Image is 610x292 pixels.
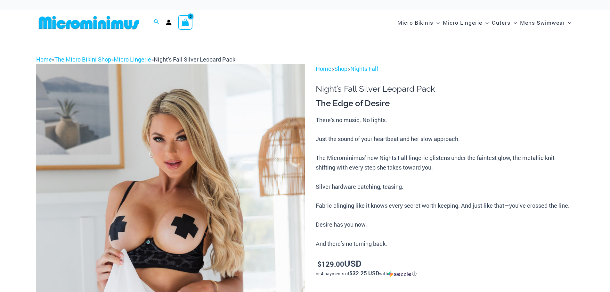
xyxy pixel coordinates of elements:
p: There’s no music. No lights. Just the sound of your heartbeat and her slow approach. The Micromin... [316,115,574,249]
a: Mens SwimwearMenu ToggleMenu Toggle [518,13,573,32]
span: Micro Lingerie [443,14,482,31]
span: Menu Toggle [510,14,517,31]
div: or 4 payments of with [316,271,574,277]
div: or 4 payments of$32.25 USDwithSezzle Click to learn more about Sezzle [316,271,574,277]
span: Mens Swimwear [520,14,565,31]
span: Outers [492,14,510,31]
span: $32.25 USD [349,270,379,277]
p: > > [316,64,574,74]
h3: The Edge of Desire [316,98,574,109]
a: View Shopping Cart, empty [178,15,193,30]
img: MM SHOP LOGO FLAT [36,15,142,30]
span: Menu Toggle [482,14,489,31]
img: Sezzle [388,271,411,277]
a: Account icon link [166,20,172,25]
nav: Site Navigation [395,12,574,33]
span: Micro Bikinis [397,14,433,31]
a: Micro BikinisMenu ToggleMenu Toggle [396,13,441,32]
a: Home [316,65,331,72]
bdi: 129.00 [317,259,344,269]
a: Home [36,55,52,63]
span: Menu Toggle [433,14,440,31]
span: $ [317,259,321,269]
span: » » » [36,55,235,63]
a: Micro LingerieMenu ToggleMenu Toggle [441,13,490,32]
h1: Night’s Fall Silver Leopard Pack [316,84,574,94]
a: Search icon link [154,18,159,27]
p: USD [316,259,574,269]
a: Nights Fall [350,65,378,72]
a: The Micro Bikini Shop [54,55,111,63]
a: OutersMenu ToggleMenu Toggle [490,13,518,32]
span: Menu Toggle [565,14,571,31]
span: Night’s Fall Silver Leopard Pack [154,55,235,63]
a: Micro Lingerie [114,55,151,63]
a: Shop [334,65,347,72]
